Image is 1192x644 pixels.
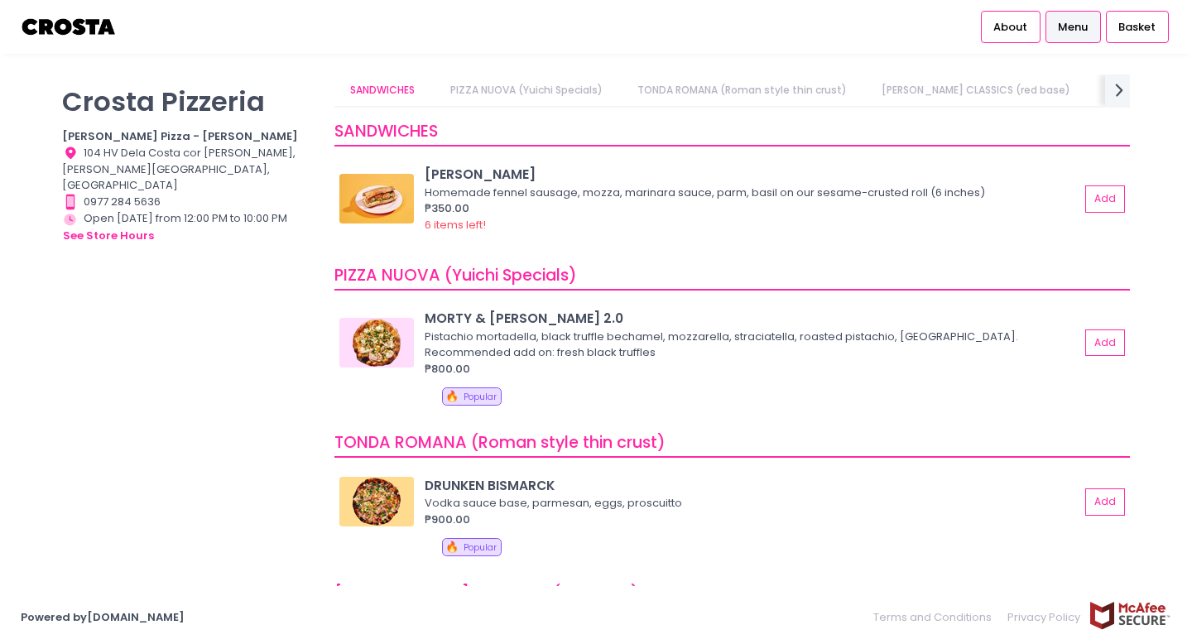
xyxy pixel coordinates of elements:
button: Add [1085,185,1125,213]
div: Homemade fennel sausage, mozza, marinara sauce, parm, basil on our sesame-crusted roll (6 inches) [425,185,1074,201]
span: Popular [464,391,497,403]
div: DRUNKEN BISMARCK [425,476,1079,495]
div: [PERSON_NAME] [425,165,1079,184]
a: [PERSON_NAME] CLASSICS (red base) [866,74,1087,106]
p: Crosta Pizzeria [62,85,314,118]
div: Vodka sauce base, parmesan, eggs, proscuitto [425,495,1074,512]
button: see store hours [62,227,155,245]
img: MORTY & ELLA 2.0 [339,318,414,368]
a: TONDA ROMANA (Roman style thin crust) [621,74,863,106]
div: Open [DATE] from 12:00 PM to 10:00 PM [62,210,314,245]
b: [PERSON_NAME] Pizza - [PERSON_NAME] [62,128,298,144]
div: MORTY & [PERSON_NAME] 2.0 [425,309,1079,328]
a: PIZZA NUOVA (Yuichi Specials) [434,74,618,106]
a: Privacy Policy [1000,601,1089,633]
a: SANDWICHES [334,74,431,106]
span: Menu [1058,19,1088,36]
div: 104 HV Dela Costa cor [PERSON_NAME], [PERSON_NAME][GEOGRAPHIC_DATA], [GEOGRAPHIC_DATA] [62,145,314,194]
button: Add [1085,488,1125,516]
span: SANDWICHES [334,120,438,142]
a: Menu [1045,11,1101,42]
span: About [993,19,1027,36]
div: 0977 284 5636 [62,194,314,210]
span: Popular [464,541,497,554]
a: Powered by[DOMAIN_NAME] [21,609,185,625]
div: ₱350.00 [425,200,1079,217]
img: logo [21,12,118,41]
a: Terms and Conditions [873,601,1000,633]
span: 6 items left! [425,217,486,233]
a: About [981,11,1041,42]
div: ₱900.00 [425,512,1079,528]
div: ₱800.00 [425,361,1079,377]
span: PIZZA NUOVA (Yuichi Specials) [334,264,577,286]
div: Pistachio mortadella, black truffle bechamel, mozzarella, straciatella, roasted pistachio, [GEOGR... [425,329,1074,361]
span: 🔥 [445,388,459,404]
span: [PERSON_NAME] CLASSICS (red base) [334,582,639,604]
img: HOAGIE ROLL [339,174,414,223]
span: 🔥 [445,539,459,555]
img: DRUNKEN BISMARCK [339,477,414,526]
img: mcafee-secure [1089,601,1171,630]
span: Basket [1118,19,1156,36]
span: TONDA ROMANA (Roman style thin crust) [334,431,666,454]
button: Add [1085,329,1125,357]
